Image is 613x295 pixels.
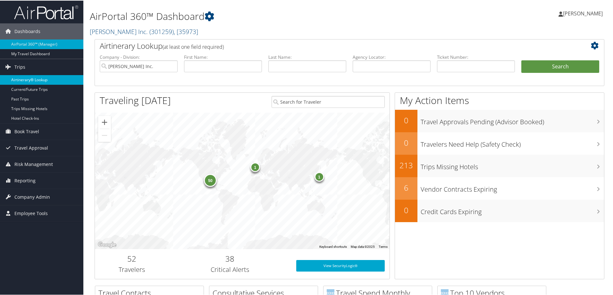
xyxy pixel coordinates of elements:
[14,4,78,19] img: airportal-logo.png
[100,93,171,107] h1: Traveling [DATE]
[98,128,111,141] button: Zoom out
[395,93,604,107] h1: My Action Items
[296,259,385,271] a: View SecurityLogic®
[163,43,224,50] span: (at least one field required)
[14,205,48,221] span: Employee Tools
[379,244,388,248] a: Terms (opens in new tab)
[100,53,178,60] label: Company - Division:
[351,244,375,248] span: Map data ©2025
[250,162,260,171] div: 1
[563,9,603,16] span: [PERSON_NAME]
[184,53,262,60] label: First Name:
[521,60,599,73] button: Search
[314,171,324,181] div: 1
[395,182,417,193] h2: 6
[14,172,36,188] span: Reporting
[353,53,431,60] label: Agency Locator:
[100,40,557,51] h2: Airtinerary Lookup
[90,27,198,35] a: [PERSON_NAME] Inc.
[100,265,164,273] h3: Travelers
[14,139,48,155] span: Travel Approval
[395,154,604,177] a: 213Trips Missing Hotels
[558,3,609,22] a: [PERSON_NAME]
[174,27,198,35] span: , [ 35973 ]
[421,114,604,126] h3: Travel Approvals Pending (Advisor Booked)
[395,137,417,148] h2: 0
[14,188,50,204] span: Company Admin
[421,204,604,216] h3: Credit Cards Expiring
[395,114,417,125] h2: 0
[14,156,53,172] span: Risk Management
[14,58,25,74] span: Trips
[90,9,436,22] h1: AirPortal 360™ Dashboard
[395,204,417,215] h2: 0
[395,132,604,154] a: 0Travelers Need Help (Safety Check)
[395,199,604,221] a: 0Credit Cards Expiring
[268,53,346,60] label: Last Name:
[421,136,604,148] h3: Travelers Need Help (Safety Check)
[173,265,287,273] h3: Critical Alerts
[319,244,347,248] button: Keyboard shortcuts
[395,177,604,199] a: 6Vendor Contracts Expiring
[437,53,515,60] label: Ticket Number:
[395,109,604,132] a: 0Travel Approvals Pending (Advisor Booked)
[14,23,40,39] span: Dashboards
[395,159,417,170] h2: 213
[173,253,287,264] h2: 38
[204,173,217,186] div: 50
[100,253,164,264] h2: 52
[421,159,604,171] h3: Trips Missing Hotels
[97,240,118,248] a: Open this area in Google Maps (opens a new window)
[98,115,111,128] button: Zoom in
[272,95,385,107] input: Search for Traveler
[97,240,118,248] img: Google
[14,123,39,139] span: Book Travel
[149,27,174,35] span: ( 301259 )
[421,181,604,193] h3: Vendor Contracts Expiring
